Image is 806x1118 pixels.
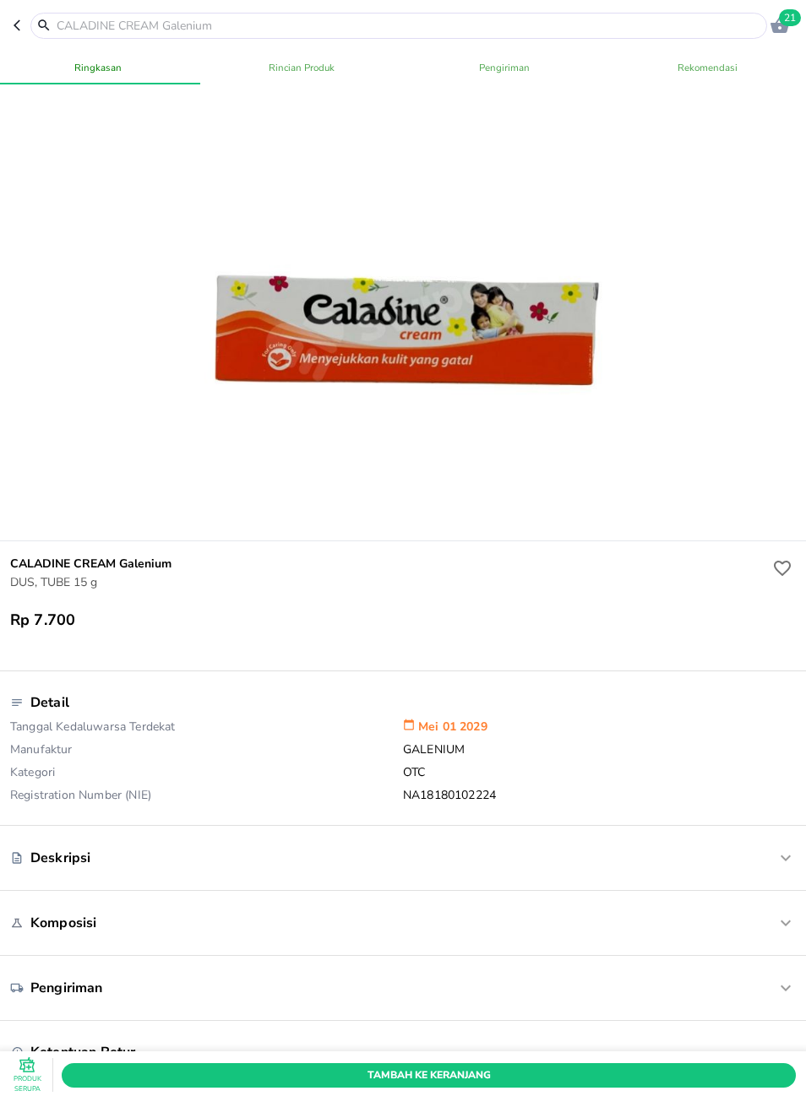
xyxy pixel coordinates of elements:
p: NA18180102224 [403,787,796,803]
p: DUS, TUBE 15 g [10,573,769,591]
span: Tambah Ke Keranjang [74,1066,783,1084]
p: Tanggal Kedaluwarsa Terdekat [10,719,403,741]
div: Ketentuan ReturNo retur [10,1034,796,1093]
span: Pengiriman [413,59,596,76]
p: Kategori [10,764,403,787]
p: Detail [30,693,69,712]
p: Deskripsi [30,849,90,867]
div: Pengiriman [10,969,796,1007]
p: Manufaktur [10,741,403,764]
p: GALENIUM [403,741,796,764]
p: Mei 01 2029 [403,719,796,741]
p: Ketentuan Retur [30,1043,135,1061]
span: 21 [779,9,801,26]
span: Ringkasan [7,59,190,76]
p: Produk Serupa [10,1074,44,1094]
p: Komposisi [30,914,96,932]
button: 21 [767,13,792,38]
button: Produk Serupa [10,1059,44,1093]
div: DetailTanggal Kedaluwarsa TerdekatMei 01 2029ManufakturGALENIUMKategoriOTCRegistration Number (NI... [10,685,796,811]
span: Rekomendasi [617,59,800,76]
p: Registration Number (NIE) [10,787,403,803]
p: Rp 7.700 [10,610,75,630]
input: CALADINE CREAM Galenium [55,17,763,35]
button: Tambah Ke Keranjang [62,1063,796,1088]
div: Deskripsi [10,839,796,876]
p: Pengiriman [30,979,103,997]
p: OTC [403,764,796,787]
h6: CALADINE CREAM Galenium [10,555,769,573]
span: Rincian Produk [210,59,394,76]
div: Komposisi [10,904,796,942]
